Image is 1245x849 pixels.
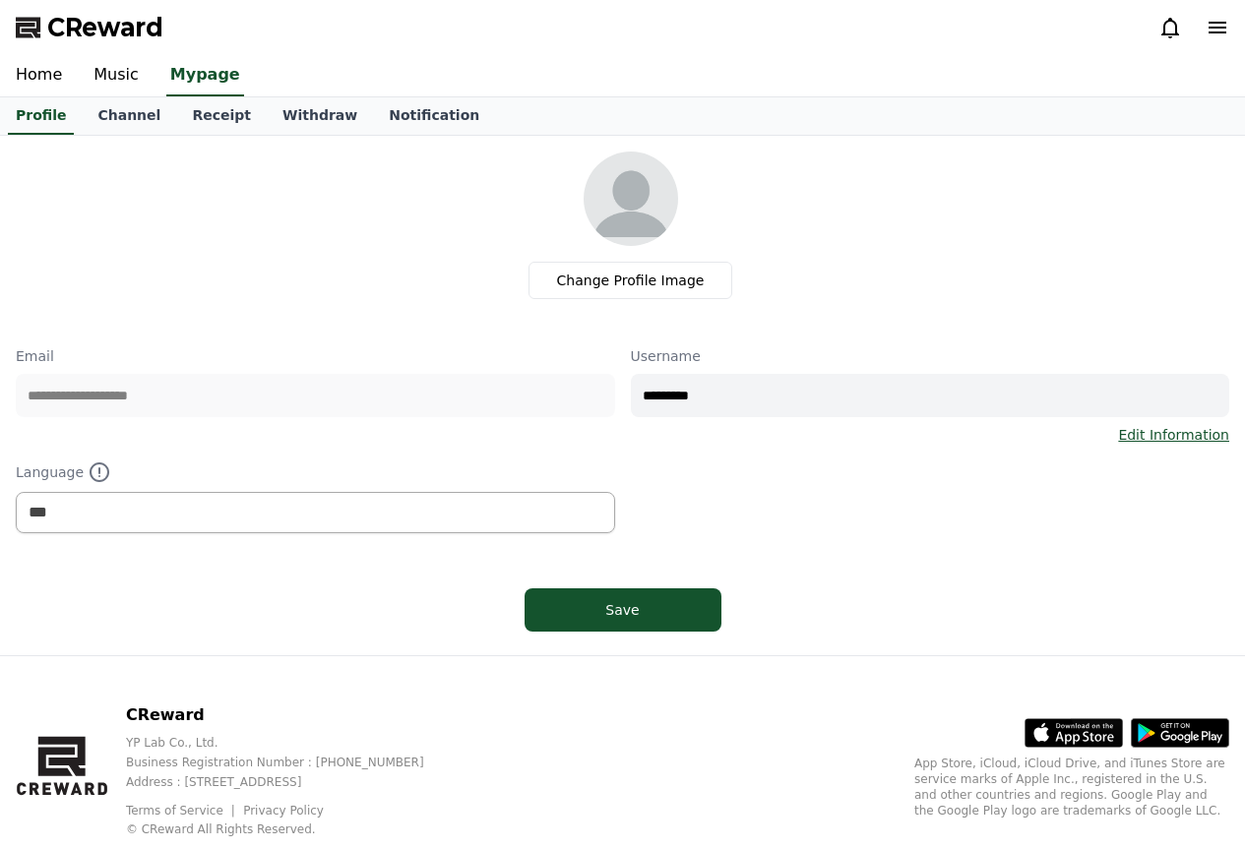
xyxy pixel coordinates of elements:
[373,97,495,135] a: Notification
[564,600,682,620] div: Save
[126,703,456,727] p: CReward
[243,804,324,818] a: Privacy Policy
[50,653,85,669] span: Home
[126,774,456,790] p: Address : [STREET_ADDRESS]
[126,821,456,837] p: © CReward All Rights Reserved.
[1118,425,1229,445] a: Edit Information
[8,97,74,135] a: Profile
[126,804,238,818] a: Terms of Service
[78,55,155,96] a: Music
[6,624,130,673] a: Home
[291,653,340,669] span: Settings
[82,97,176,135] a: Channel
[47,12,163,43] span: CReward
[166,55,244,96] a: Mypage
[176,97,267,135] a: Receipt
[16,346,615,366] p: Email
[525,588,721,632] button: Save
[16,12,163,43] a: CReward
[529,262,733,299] label: Change Profile Image
[631,346,1230,366] p: Username
[584,152,678,246] img: profile_image
[130,624,254,673] a: Messages
[126,755,456,770] p: Business Registration Number : [PHONE_NUMBER]
[254,624,378,673] a: Settings
[914,756,1229,819] p: App Store, iCloud, iCloud Drive, and iTunes Store are service marks of Apple Inc., registered in ...
[126,735,456,751] p: YP Lab Co., Ltd.
[163,654,221,670] span: Messages
[16,460,615,484] p: Language
[267,97,373,135] a: Withdraw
